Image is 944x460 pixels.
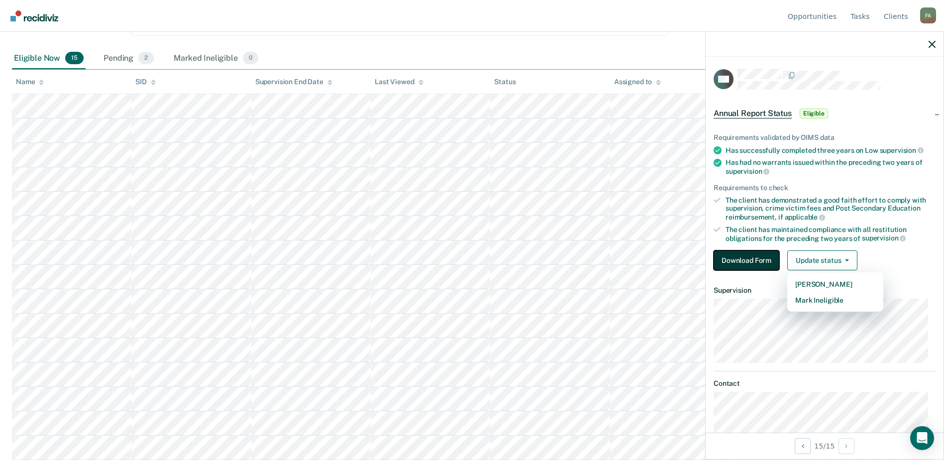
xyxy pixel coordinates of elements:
[102,48,156,70] div: Pending
[138,52,154,65] span: 2
[714,250,783,270] a: Navigate to form link
[714,184,936,192] div: Requirements to check
[726,167,769,175] span: supervision
[714,286,936,295] dt: Supervision
[785,213,825,221] span: applicable
[714,133,936,142] div: Requirements validated by OIMS data
[787,250,857,270] button: Update status
[255,78,332,86] div: Supervision End Date
[714,379,936,388] dt: Contact
[726,226,936,242] div: The client has maintained compliance with all restitution obligations for the preceding two years of
[706,433,944,459] div: 15 / 15
[726,158,936,175] div: Has had no warrants issued within the preceding two years of
[862,234,906,242] span: supervision
[706,98,944,129] div: Annual Report StatusEligible
[920,7,936,23] div: F A
[920,7,936,23] button: Profile dropdown button
[65,52,84,65] span: 15
[714,250,779,270] button: Download Form
[726,146,936,155] div: Has successfully completed three years on Low
[12,48,86,70] div: Eligible Now
[839,438,854,454] button: Next Opportunity
[243,52,258,65] span: 0
[135,78,156,86] div: SID
[172,48,260,70] div: Marked Ineligible
[375,78,423,86] div: Last Viewed
[10,10,58,21] img: Recidiviz
[880,146,924,154] span: supervision
[494,78,516,86] div: Status
[614,78,661,86] div: Assigned to
[910,426,934,450] div: Open Intercom Messenger
[800,109,828,118] span: Eligible
[16,78,44,86] div: Name
[787,292,883,308] button: Mark Ineligible
[787,276,883,292] button: [PERSON_NAME]
[795,438,811,454] button: Previous Opportunity
[787,272,883,312] div: Dropdown Menu
[726,196,936,222] div: The client has demonstrated a good faith effort to comply with supervision, crime victim fees and...
[714,109,792,118] span: Annual Report Status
